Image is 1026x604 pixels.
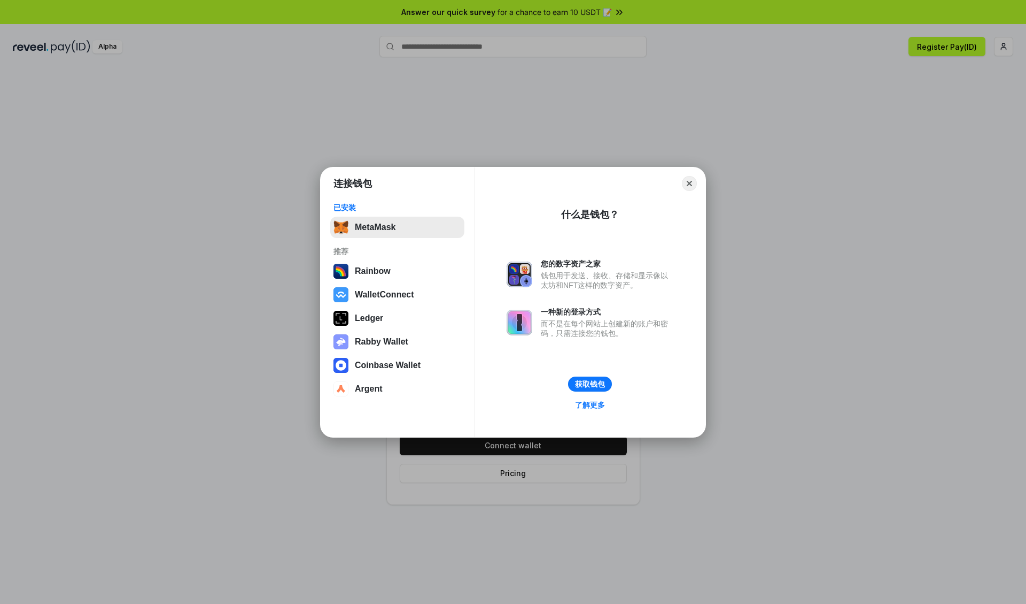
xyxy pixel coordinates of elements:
[333,334,348,349] img: svg+xml,%3Csvg%20xmlns%3D%22http%3A%2F%2Fwww.w3.org%2F2000%2Fsvg%22%20fill%3D%22none%22%20viewBox...
[355,361,421,370] div: Coinbase Wallet
[330,308,464,329] button: Ledger
[330,378,464,400] button: Argent
[541,259,673,269] div: 您的数字资产之家
[575,379,605,389] div: 获取钱包
[541,307,673,317] div: 一种新的登录方式
[330,284,464,305] button: WalletConnect
[330,355,464,376] button: Coinbase Wallet
[333,220,348,235] img: svg+xml,%3Csvg%20fill%3D%22none%22%20height%3D%2233%22%20viewBox%3D%220%200%2035%2033%22%20width%...
[333,287,348,302] img: svg+xml,%3Csvg%20width%3D%2228%22%20height%3D%2228%22%20viewBox%3D%220%200%2028%2028%22%20fill%3D...
[333,177,372,190] h1: 连接钱包
[333,311,348,326] img: svg+xml,%3Csvg%20xmlns%3D%22http%3A%2F%2Fwww.w3.org%2F2000%2Fsvg%22%20width%3D%2228%22%20height%3...
[507,262,532,287] img: svg+xml,%3Csvg%20xmlns%3D%22http%3A%2F%2Fwww.w3.org%2F2000%2Fsvg%22%20fill%3D%22none%22%20viewBox...
[330,261,464,282] button: Rainbow
[355,314,383,323] div: Ledger
[355,337,408,347] div: Rabby Wallet
[575,400,605,410] div: 了解更多
[355,384,383,394] div: Argent
[333,358,348,373] img: svg+xml,%3Csvg%20width%3D%2228%22%20height%3D%2228%22%20viewBox%3D%220%200%2028%2028%22%20fill%3D...
[507,310,532,335] img: svg+xml,%3Csvg%20xmlns%3D%22http%3A%2F%2Fwww.w3.org%2F2000%2Fsvg%22%20fill%3D%22none%22%20viewBox...
[682,176,697,191] button: Close
[330,331,464,353] button: Rabby Wallet
[333,203,461,212] div: 已安装
[330,217,464,238] button: MetaMask
[355,290,414,300] div: WalletConnect
[541,319,673,338] div: 而不是在每个网站上创建新的账户和密码，只需连接您的钱包。
[333,264,348,279] img: svg+xml,%3Csvg%20width%3D%22120%22%20height%3D%22120%22%20viewBox%3D%220%200%20120%20120%22%20fil...
[355,266,391,276] div: Rainbow
[561,208,619,221] div: 什么是钱包？
[355,223,395,232] div: MetaMask
[333,247,461,256] div: 推荐
[569,398,611,412] a: 了解更多
[333,381,348,396] img: svg+xml,%3Csvg%20width%3D%2228%22%20height%3D%2228%22%20viewBox%3D%220%200%2028%2028%22%20fill%3D...
[568,377,612,392] button: 获取钱包
[541,271,673,290] div: 钱包用于发送、接收、存储和显示像以太坊和NFT这样的数字资产。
